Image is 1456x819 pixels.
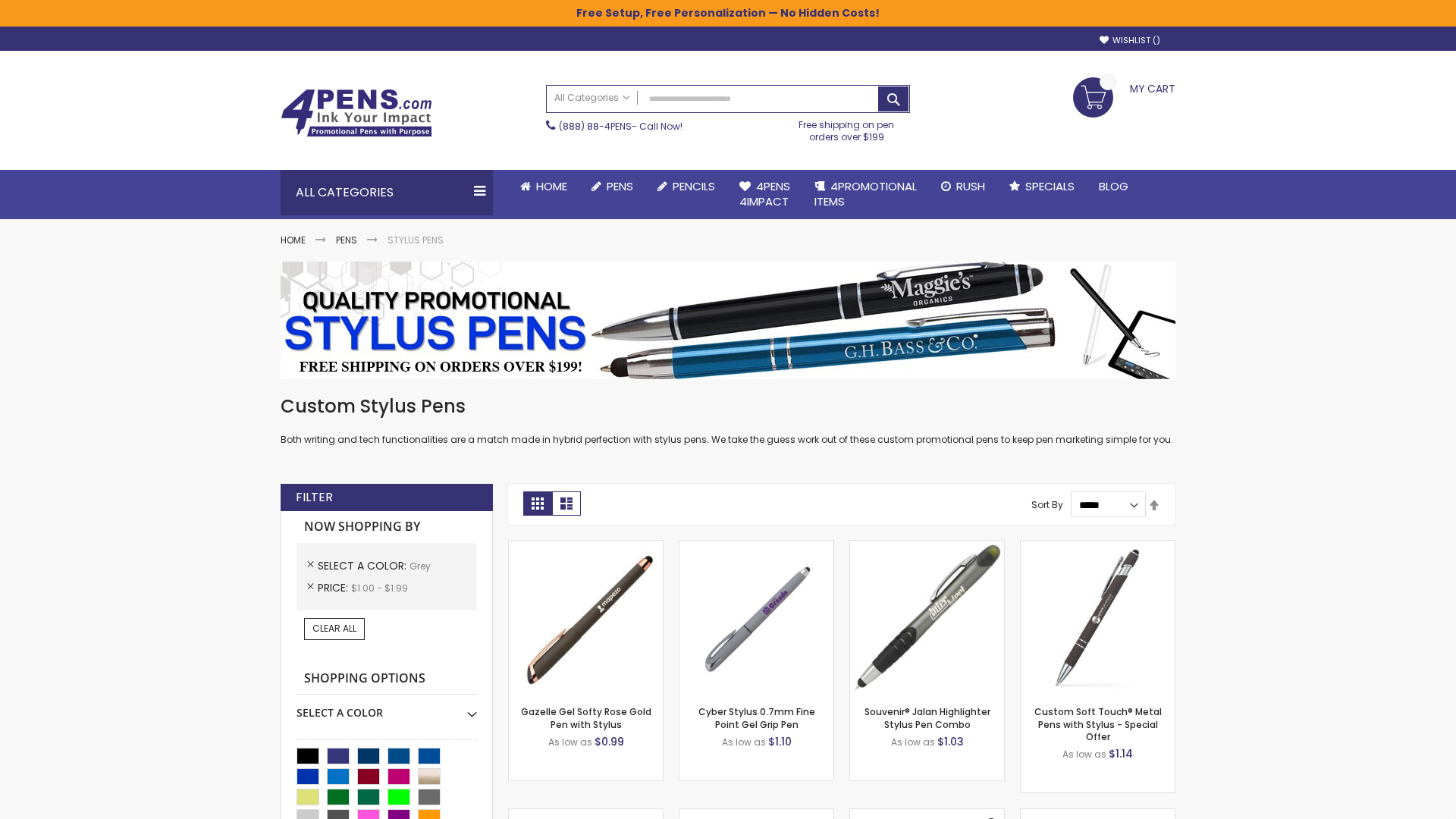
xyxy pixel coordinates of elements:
[297,695,477,720] div: Select A Color
[595,734,624,749] span: $0.99
[1099,178,1128,194] span: Blog
[937,734,964,749] span: $1.03
[679,541,833,695] img: Cyber Stylus 0.7mm Fine Point Gel Grip Pen-Grey
[1109,746,1133,761] span: $1.14
[509,541,663,695] img: Gazelle Gel Softy Rose Gold Pen with Stylus-Grey
[956,178,985,194] span: Rush
[388,234,444,246] strong: Stylus Pens
[318,558,409,573] span: Select A Color
[318,580,351,595] span: Price
[1021,540,1175,553] a: Custom Soft Touch® Metal Pens with Stylus-Grey
[281,170,493,215] div: All Categories
[547,86,638,111] a: All Categories
[727,170,802,219] a: 4Pens4impact
[559,120,682,133] span: - Call Now!
[802,170,929,219] a: 4PROMOTIONALITEMS
[281,394,1175,447] div: Both writing and tech functionalities are a match made in hybrid perfection with stylus pens. We ...
[548,736,592,748] span: As low as
[281,262,1175,379] img: Stylus Pens
[508,170,579,203] a: Home
[1062,748,1106,761] span: As low as
[783,113,911,143] div: Free shipping on pen orders over $199
[281,394,1175,419] h1: Custom Stylus Pens
[1034,705,1162,742] a: Custom Soft Touch® Metal Pens with Stylus - Special Offer
[336,234,357,246] a: Pens
[607,178,633,194] span: Pens
[521,705,651,730] a: Gazelle Gel Softy Rose Gold Pen with Stylus
[814,178,917,209] span: 4PROMOTIONAL ITEMS
[297,663,477,695] strong: Shopping Options
[850,541,1004,695] img: Souvenir® Jalan Highlighter Stylus Pen Combo-Grey
[559,120,632,133] a: (888) 88-4PENS
[679,540,833,553] a: Cyber Stylus 0.7mm Fine Point Gel Grip Pen-Grey
[739,178,790,209] span: 4Pens 4impact
[1100,35,1160,46] a: Wishlist
[722,736,766,748] span: As low as
[351,582,408,595] span: $1.00 - $1.99
[864,705,990,730] a: Souvenir® Jalan Highlighter Stylus Pen Combo
[296,489,333,506] strong: Filter
[645,170,727,203] a: Pencils
[673,178,715,194] span: Pencils
[409,560,431,573] span: Grey
[304,618,365,639] a: Clear All
[579,170,645,203] a: Pens
[1021,541,1175,695] img: Custom Soft Touch® Metal Pens with Stylus-Grey
[929,170,997,203] a: Rush
[1031,498,1063,511] label: Sort By
[312,622,356,635] span: Clear All
[509,540,663,553] a: Gazelle Gel Softy Rose Gold Pen with Stylus-Grey
[768,734,792,749] span: $1.10
[281,89,432,137] img: 4Pens Custom Pens and Promotional Products
[1087,170,1141,203] a: Blog
[281,234,306,246] a: Home
[891,736,935,748] span: As low as
[536,178,567,194] span: Home
[554,92,630,104] span: All Categories
[1025,178,1075,194] span: Specials
[523,491,552,516] strong: Grid
[997,170,1087,203] a: Specials
[850,540,1004,553] a: Souvenir® Jalan Highlighter Stylus Pen Combo-Grey
[698,705,815,730] a: Cyber Stylus 0.7mm Fine Point Gel Grip Pen
[297,511,477,543] strong: Now Shopping by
